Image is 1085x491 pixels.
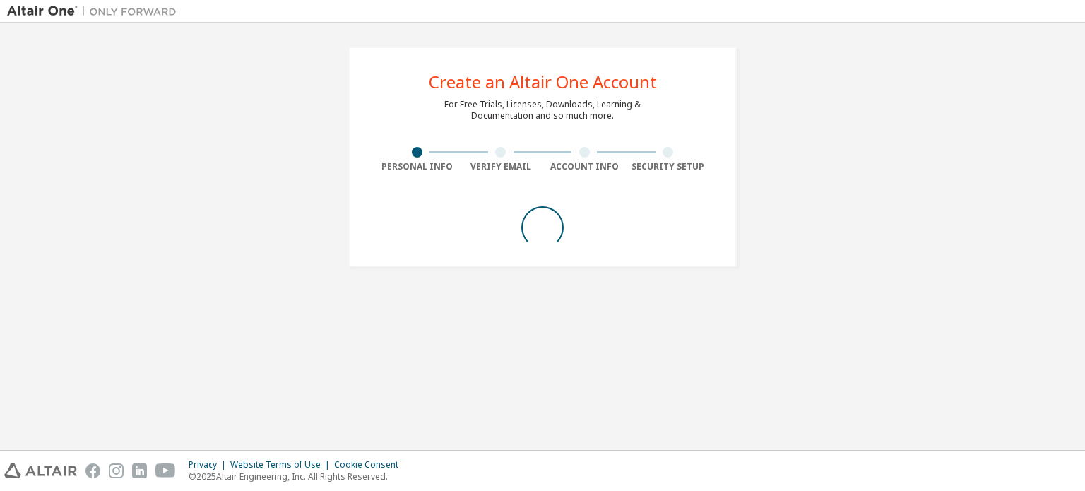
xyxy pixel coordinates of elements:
[189,459,230,471] div: Privacy
[4,463,77,478] img: altair_logo.svg
[429,73,657,90] div: Create an Altair One Account
[627,161,711,172] div: Security Setup
[155,463,176,478] img: youtube.svg
[7,4,184,18] img: Altair One
[542,161,627,172] div: Account Info
[459,161,543,172] div: Verify Email
[230,459,334,471] div: Website Terms of Use
[375,161,459,172] div: Personal Info
[132,463,147,478] img: linkedin.svg
[189,471,407,483] p: © 2025 Altair Engineering, Inc. All Rights Reserved.
[334,459,407,471] div: Cookie Consent
[85,463,100,478] img: facebook.svg
[444,99,641,122] div: For Free Trials, Licenses, Downloads, Learning & Documentation and so much more.
[109,463,124,478] img: instagram.svg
